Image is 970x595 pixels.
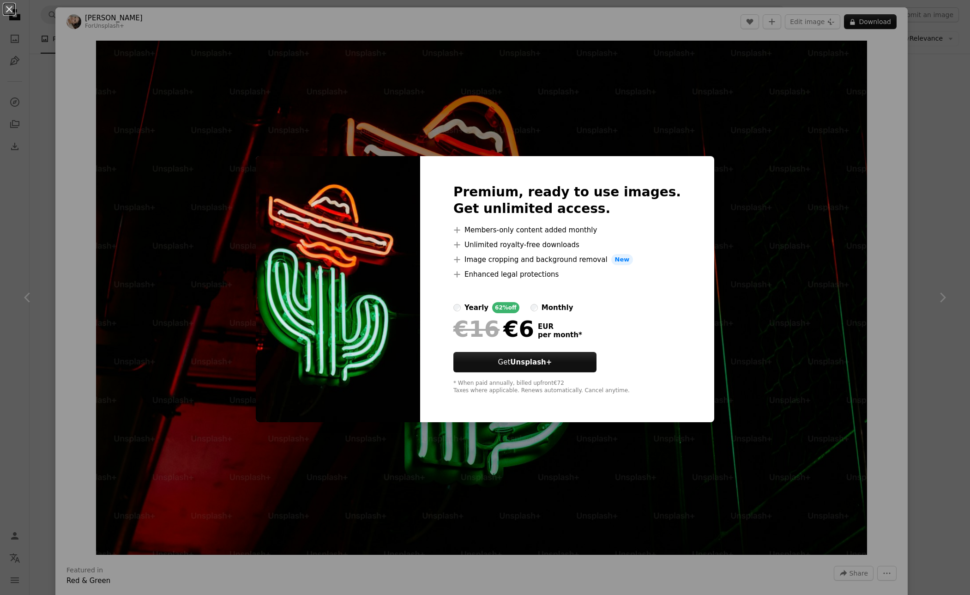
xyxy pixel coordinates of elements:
[453,352,596,372] button: GetUnsplash+
[492,302,519,313] div: 62% off
[464,302,488,313] div: yearly
[453,317,500,341] span: €16
[453,380,681,395] div: * When paid annually, billed upfront €72 Taxes where applicable. Renews automatically. Cancel any...
[542,302,573,313] div: monthly
[538,331,582,339] span: per month *
[453,269,681,280] li: Enhanced legal protections
[453,304,461,311] input: yearly62%off
[453,239,681,250] li: Unlimited royalty-free downloads
[256,156,420,422] img: premium_photo-1675263778953-97e1aa78e665
[453,184,681,217] h2: Premium, ready to use images. Get unlimited access.
[453,225,681,236] li: Members-only content added monthly
[611,254,633,265] span: New
[510,358,552,366] strong: Unsplash+
[530,304,538,311] input: monthly
[538,322,582,331] span: EUR
[453,317,534,341] div: €6
[453,254,681,265] li: Image cropping and background removal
